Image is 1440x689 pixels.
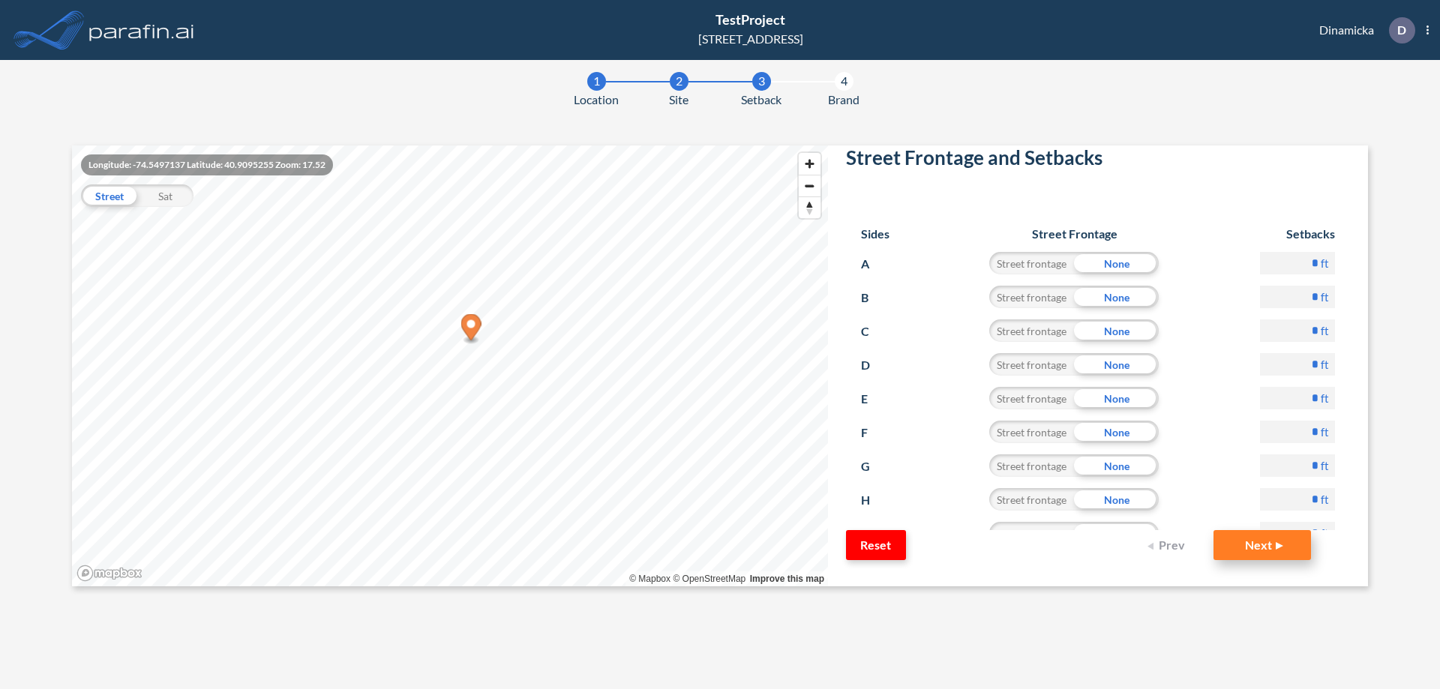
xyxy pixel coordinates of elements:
[1138,530,1198,560] button: Prev
[137,184,193,207] div: Sat
[1321,357,1329,372] label: ft
[1321,289,1329,304] label: ft
[1074,252,1159,274] div: None
[861,286,889,310] p: B
[629,574,670,584] a: Mapbox
[1321,256,1329,271] label: ft
[86,15,197,45] img: logo
[846,146,1350,175] h2: Street Frontage and Setbacks
[1260,226,1335,241] h6: Setbacks
[1321,323,1329,338] label: ft
[989,319,1074,342] div: Street frontage
[741,91,781,109] span: Setback
[1074,286,1159,308] div: None
[669,91,688,109] span: Site
[861,226,889,241] h6: Sides
[989,522,1074,544] div: Street frontage
[1074,421,1159,443] div: None
[715,11,785,28] span: TestProject
[799,196,820,218] button: Reset bearing to north
[828,91,859,109] span: Brand
[861,488,889,512] p: H
[461,314,481,345] div: Map marker
[799,153,820,175] button: Zoom in
[989,353,1074,376] div: Street frontage
[1321,492,1329,507] label: ft
[861,421,889,445] p: F
[81,184,137,207] div: Street
[989,488,1074,511] div: Street frontage
[861,319,889,343] p: C
[81,154,333,175] div: Longitude: -74.5497137 Latitude: 40.9095255 Zoom: 17.52
[975,226,1174,241] h6: Street Frontage
[989,252,1074,274] div: Street frontage
[861,353,889,377] p: D
[1074,488,1159,511] div: None
[673,574,745,584] a: OpenStreetMap
[799,175,820,196] button: Zoom out
[861,454,889,478] p: G
[1321,424,1329,439] label: ft
[1074,522,1159,544] div: None
[72,145,828,586] canvas: Map
[1297,17,1429,43] div: Dinamicka
[1321,526,1329,541] label: ft
[861,522,889,546] p: I
[846,530,906,560] button: Reset
[587,72,606,91] div: 1
[76,565,142,582] a: Mapbox homepage
[799,197,820,218] span: Reset bearing to north
[574,91,619,109] span: Location
[1074,454,1159,477] div: None
[750,574,824,584] a: Improve this map
[1074,353,1159,376] div: None
[861,387,889,411] p: E
[989,421,1074,443] div: Street frontage
[861,252,889,276] p: A
[670,72,688,91] div: 2
[989,454,1074,477] div: Street frontage
[835,72,853,91] div: 4
[1074,387,1159,409] div: None
[1074,319,1159,342] div: None
[1321,458,1329,473] label: ft
[1321,391,1329,406] label: ft
[989,387,1074,409] div: Street frontage
[698,30,803,48] div: [STREET_ADDRESS]
[1397,23,1406,37] p: D
[752,72,771,91] div: 3
[989,286,1074,308] div: Street frontage
[1213,530,1311,560] button: Next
